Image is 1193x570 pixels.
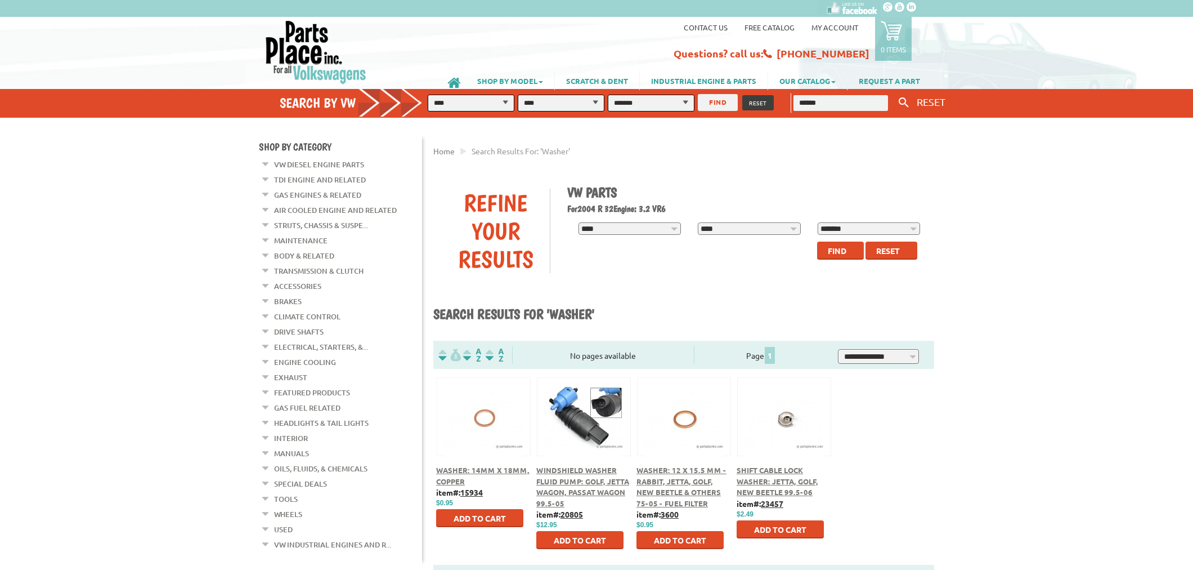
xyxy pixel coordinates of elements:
[274,507,302,522] a: Wheels
[274,188,361,202] a: Gas Engines & Related
[684,23,728,32] a: Contact us
[817,242,864,260] button: Find
[274,340,368,354] a: Electrical, Starters, &...
[761,498,783,509] u: 23457
[917,96,945,108] span: RESET
[274,324,324,339] a: Drive Shafts
[436,499,453,507] span: $0.95
[274,492,298,506] a: Tools
[274,355,336,369] a: Engine Cooling
[613,203,666,214] span: Engine: 3.2 VR6
[274,446,309,461] a: Manuals
[536,531,624,549] button: Add to Cart
[274,233,328,248] a: Maintenance
[438,349,461,362] img: filterpricelow.svg
[636,509,679,519] b: item#:
[280,95,434,111] h4: Search by VW
[744,23,795,32] a: Free Catalog
[433,306,934,324] h1: Search results for 'washer'
[636,465,726,508] a: Washer: 12 x 15.5 mm - Rabbit, Jetta, Golf, New Beetle & Others 75-05 - Fuel Filter
[274,294,302,309] a: Brakes
[555,71,639,90] a: SCRATCH & DENT
[264,20,367,84] img: Parts Place Inc!
[436,465,530,486] a: Washer: 14mm X 18mm, Copper
[661,509,679,519] u: 3600
[636,531,724,549] button: Add to Cart
[274,370,307,385] a: Exhaust
[274,431,308,446] a: Interior
[754,524,806,535] span: Add to Cart
[433,146,455,156] a: Home
[694,346,828,364] div: Page
[274,400,340,415] a: Gas Fuel Related
[274,248,334,263] a: Body & Related
[895,93,912,112] button: Keyword Search
[461,349,483,362] img: Sort by Headline
[765,347,775,364] span: 1
[881,44,906,54] p: 0 items
[567,184,926,201] h1: VW Parts
[274,309,340,324] a: Climate Control
[259,141,422,153] h4: Shop By Category
[847,71,931,90] a: REQUEST A PART
[442,189,550,273] div: Refine Your Results
[737,510,754,518] span: $2.49
[274,203,397,217] a: Air Cooled Engine and Related
[274,218,368,233] a: Struts, Chassis & Suspe...
[274,477,327,491] a: Special Deals
[436,487,483,497] b: item#:
[536,509,583,519] b: item#:
[865,242,917,260] button: Reset
[274,522,293,537] a: Used
[460,487,483,497] u: 15934
[768,71,847,90] a: OUR CATALOG
[274,279,321,293] a: Accessories
[912,93,950,110] button: RESET
[274,264,364,278] a: Transmission & Clutch
[472,146,570,156] span: Search results for: 'washer'
[483,349,506,362] img: Sort by Sales Rank
[737,465,818,497] a: Shift Cable Lock Washer: Jetta, Golf, New Beetle 99.5-06
[536,521,557,529] span: $12.95
[749,99,767,107] span: RESET
[274,461,367,476] a: Oils, Fluids, & Chemicals
[274,537,391,552] a: VW Industrial Engines and R...
[274,385,350,400] a: Featured Products
[454,513,506,523] span: Add to Cart
[436,509,523,527] button: Add to Cart
[274,416,369,430] a: Headlights & Tail Lights
[828,246,846,256] span: Find
[560,509,583,519] u: 20805
[811,23,858,32] a: My Account
[636,521,653,529] span: $0.95
[513,350,694,362] div: No pages available
[567,203,577,214] span: For
[737,498,783,509] b: item#:
[274,157,364,172] a: VW Diesel Engine Parts
[876,246,900,256] span: Reset
[875,17,912,61] a: 0 items
[466,71,554,90] a: SHOP BY MODEL
[274,172,366,187] a: TDI Engine and Related
[654,535,706,545] span: Add to Cart
[640,71,768,90] a: INDUSTRIAL ENGINE & PARTS
[742,95,774,110] button: RESET
[698,94,738,111] button: FIND
[536,465,629,508] a: Windshield Washer Fluid Pump: Golf, Jetta Wagon, Passat Wagon 99.5-05
[737,520,824,538] button: Add to Cart
[554,535,606,545] span: Add to Cart
[567,203,926,214] h2: 2004 R 32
